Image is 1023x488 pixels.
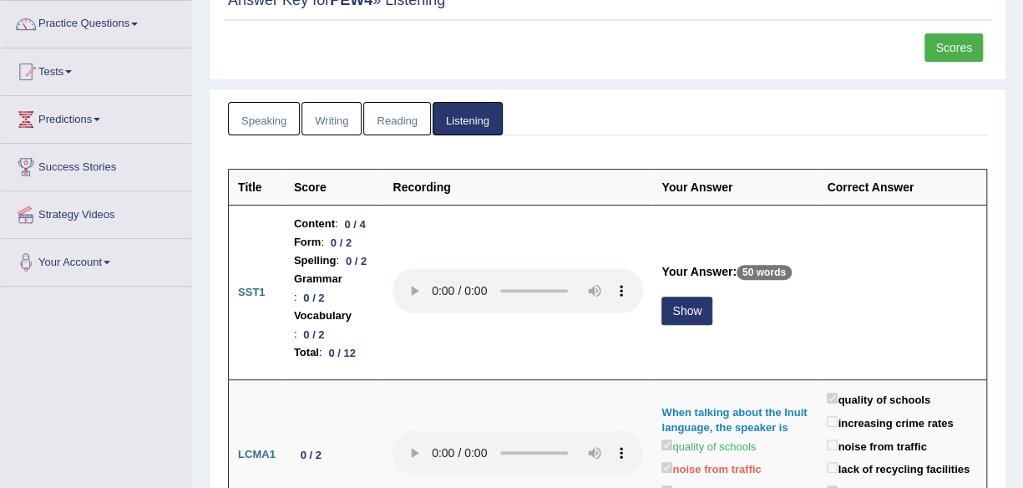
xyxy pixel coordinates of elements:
b: Form [294,233,322,252]
input: quality of schools [827,393,838,404]
a: Speaking [228,102,300,136]
div: 0 / 12 [322,344,362,362]
label: lack of recycling facilities [827,459,970,478]
p: 50 words [737,265,792,280]
a: Strategy Videos [1,191,191,233]
li: : [294,270,375,307]
b: Your Answer: [661,265,736,278]
a: Scores [924,33,983,62]
li: : [294,343,375,362]
li: : [294,215,375,233]
div: 0 / 2 [324,234,358,252]
b: Spelling [294,252,337,270]
a: Reading [363,102,430,136]
th: Recording [383,170,652,206]
a: Listening [433,102,503,136]
div: 0 / 2 [296,326,331,343]
label: noise from traffic [661,459,761,478]
input: lack of recycling facilities [827,462,838,473]
div: 0 / 2 [339,252,373,270]
a: Predictions [1,96,191,138]
a: Writing [301,102,362,136]
input: noise from traffic [661,462,672,473]
a: Success Stories [1,144,191,186]
b: LCMA1 [238,448,276,460]
div: 0 / 2 [296,289,331,307]
b: Grammar [294,270,342,288]
input: increasing crime rates [827,416,838,427]
b: SST1 [238,286,266,298]
label: quality of schools [827,389,930,409]
li: : [294,307,375,343]
label: noise from traffic [827,436,926,455]
a: Tests [1,48,191,90]
a: Your Account [1,239,191,281]
div: 0 / 4 [338,216,372,233]
label: quality of schools [661,436,756,455]
div: 0 / 2 [294,446,328,464]
b: Content [294,215,335,233]
b: Vocabulary [294,307,352,325]
input: noise from traffic [827,440,838,450]
input: quality of schools [661,440,672,450]
th: Score [285,170,384,206]
li: : [294,233,375,252]
th: Your Answer [652,170,818,206]
button: Show [661,297,712,325]
a: Practice Questions [1,1,191,43]
th: Title [229,170,285,206]
label: increasing crime rates [827,413,953,432]
li: : [294,252,375,270]
b: Total [294,343,319,362]
th: Correct Answer [818,170,986,206]
div: When talking about the Inuit language, the speaker is [661,405,808,436]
